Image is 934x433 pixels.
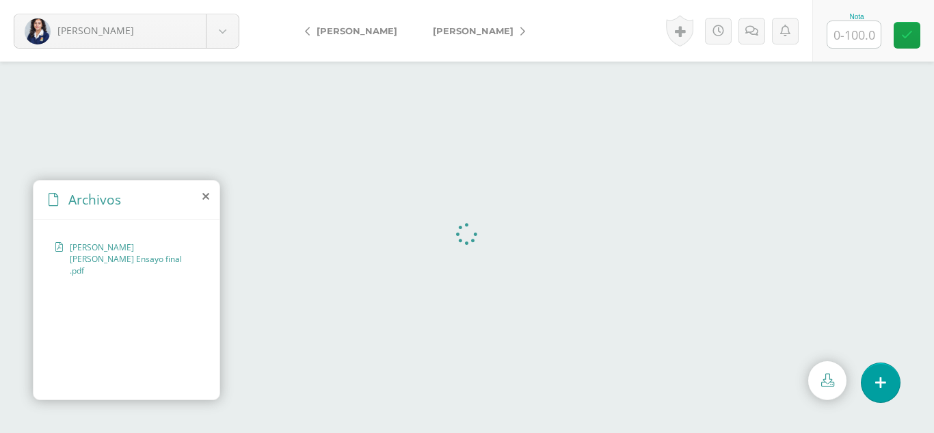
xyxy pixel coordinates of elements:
div: Nota [827,13,887,21]
a: [PERSON_NAME] [14,14,239,48]
span: [PERSON_NAME] [433,25,513,36]
span: [PERSON_NAME] [PERSON_NAME] Ensayo final .pdf [70,241,191,276]
img: 1de257a536152e7f09af11bd6b03af95.png [25,18,51,44]
span: [PERSON_NAME] [57,24,134,37]
span: Archivos [68,190,121,209]
a: [PERSON_NAME] [294,14,415,47]
span: [PERSON_NAME] [317,25,397,36]
input: 0-100.0 [827,21,881,48]
a: [PERSON_NAME] [415,14,536,47]
i: close [202,191,209,202]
